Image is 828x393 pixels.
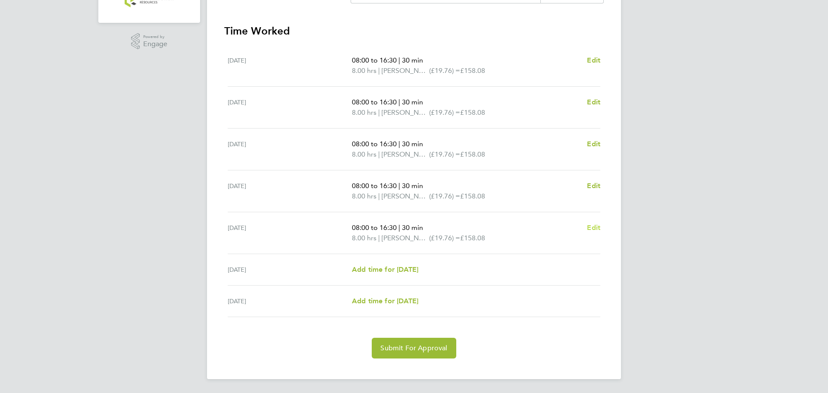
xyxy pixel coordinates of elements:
[143,33,167,41] span: Powered by
[429,108,460,116] span: (£19.76) =
[460,108,485,116] span: £158.08
[587,182,600,190] span: Edit
[224,24,604,38] h3: Time Worked
[228,223,352,243] div: [DATE]
[352,56,397,64] span: 08:00 to 16:30
[460,66,485,75] span: £158.08
[587,223,600,233] a: Edit
[228,296,352,306] div: [DATE]
[352,265,418,274] span: Add time for [DATE]
[587,139,600,149] a: Edit
[378,150,380,158] span: |
[402,140,423,148] span: 30 min
[587,181,600,191] a: Edit
[380,344,447,352] span: Submit For Approval
[352,234,376,242] span: 8.00 hrs
[228,97,352,118] div: [DATE]
[352,182,397,190] span: 08:00 to 16:30
[382,66,429,76] span: [PERSON_NAME]
[352,150,376,158] span: 8.00 hrs
[372,338,456,358] button: Submit For Approval
[398,182,400,190] span: |
[352,192,376,200] span: 8.00 hrs
[143,41,167,48] span: Engage
[378,108,380,116] span: |
[429,234,460,242] span: (£19.76) =
[398,56,400,64] span: |
[429,192,460,200] span: (£19.76) =
[429,66,460,75] span: (£19.76) =
[228,264,352,275] div: [DATE]
[587,98,600,106] span: Edit
[587,55,600,66] a: Edit
[131,33,168,50] a: Powered byEngage
[352,296,418,306] a: Add time for [DATE]
[402,223,423,232] span: 30 min
[352,108,376,116] span: 8.00 hrs
[382,191,429,201] span: [PERSON_NAME]
[398,140,400,148] span: |
[352,98,397,106] span: 08:00 to 16:30
[228,139,352,160] div: [DATE]
[587,223,600,232] span: Edit
[378,192,380,200] span: |
[378,234,380,242] span: |
[378,66,380,75] span: |
[398,223,400,232] span: |
[460,234,485,242] span: £158.08
[352,297,418,305] span: Add time for [DATE]
[429,150,460,158] span: (£19.76) =
[352,140,397,148] span: 08:00 to 16:30
[228,181,352,201] div: [DATE]
[460,150,485,158] span: £158.08
[352,264,418,275] a: Add time for [DATE]
[402,182,423,190] span: 30 min
[352,223,397,232] span: 08:00 to 16:30
[382,233,429,243] span: [PERSON_NAME]
[398,98,400,106] span: |
[402,56,423,64] span: 30 min
[402,98,423,106] span: 30 min
[587,97,600,107] a: Edit
[382,107,429,118] span: [PERSON_NAME]
[352,66,376,75] span: 8.00 hrs
[460,192,485,200] span: £158.08
[587,56,600,64] span: Edit
[228,55,352,76] div: [DATE]
[382,149,429,160] span: [PERSON_NAME]
[587,140,600,148] span: Edit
